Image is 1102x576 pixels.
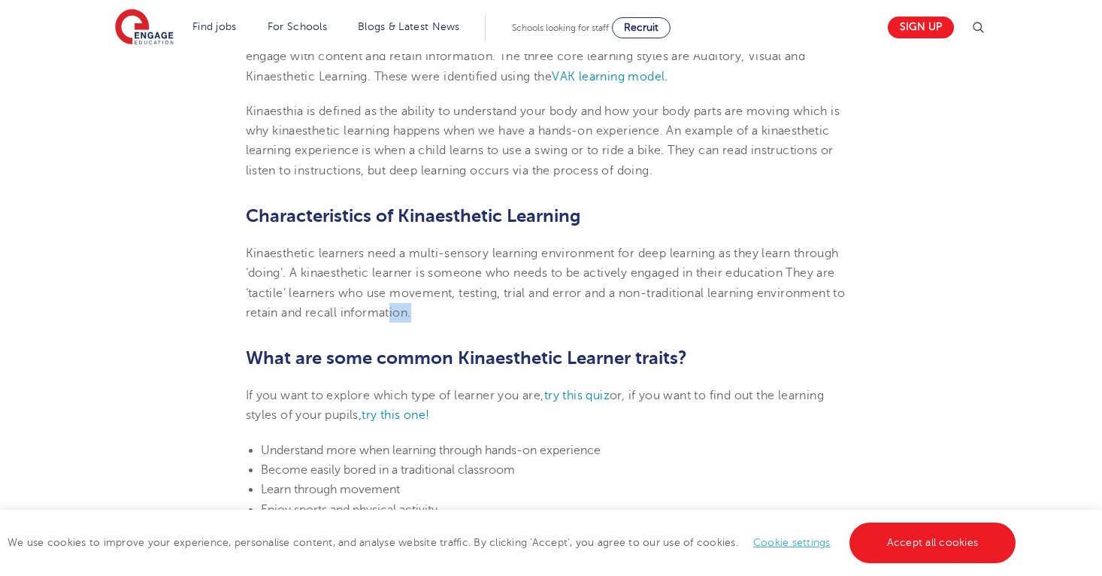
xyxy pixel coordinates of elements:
span: Understand more when learning through hands-on experience [261,444,601,457]
p: If you want to explore which type of learner you are, or, if you want to find out the learning st... [246,386,857,426]
a: Sign up [888,17,954,38]
span: We use cookies to improve your experience, personalise content, and analyse website traffic. By c... [8,537,1019,548]
span: Become easily bored in a traditional classroom [261,463,515,477]
span: inaesthetic learning happens when we have a hands-on experience. An example of a kinaesthetic lea... [246,124,834,177]
img: Engage Education [115,9,174,47]
a: Accept all cookies [849,523,1016,563]
span: Learn through movement [261,483,400,496]
a: try this quiz [544,389,610,402]
span: Recruit [624,22,658,33]
span: Kinaesthia is defined as the ability to understand your body and how your body parts are moving w... [246,105,840,138]
span: Schools looking for staff [512,23,609,33]
span: What are some common Kinaesthetic Learner traits? [246,347,687,368]
a: try this one! [362,408,429,422]
span: Kinaesthetic learners need a multi-sensory learning environment for deep learning as they learn t... [246,247,846,320]
a: Recruit [612,17,671,38]
span: These were identified using the [374,70,552,83]
span: Enjoy sports and physical activity [261,503,437,517]
span: . [665,70,668,83]
a: VAK learning model [552,70,665,83]
b: Characteristics of Kinaesthetic Learning [246,205,580,226]
span: Kinaesthetic Learning is a specific style of learning, we all have preferred learning styles that... [246,30,827,83]
a: Find jobs [192,21,237,32]
a: Cookie settings [753,537,831,548]
a: Blogs & Latest News [358,21,460,32]
a: For Schools [268,21,327,32]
